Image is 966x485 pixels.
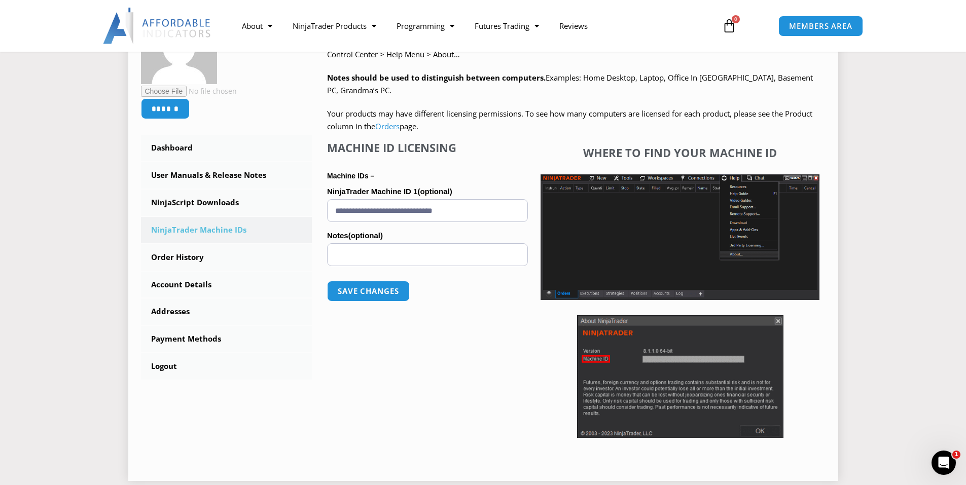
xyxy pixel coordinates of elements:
[541,146,819,159] h4: Where to find your Machine ID
[541,174,819,300] img: Screenshot 2025-01-17 1155544 | Affordable Indicators – NinjaTrader
[464,14,549,38] a: Futures Trading
[103,8,212,44] img: LogoAI | Affordable Indicators – NinjaTrader
[141,135,312,380] nav: Account pages
[232,14,282,38] a: About
[327,228,528,243] label: Notes
[141,353,312,380] a: Logout
[375,121,400,131] a: Orders
[417,187,452,196] span: (optional)
[707,11,752,41] a: 0
[141,217,312,243] a: NinjaTrader Machine IDs
[141,135,312,161] a: Dashboard
[327,72,546,83] strong: Notes should be used to distinguish between computers.
[952,451,960,459] span: 1
[282,14,386,38] a: NinjaTrader Products
[778,16,863,36] a: MEMBERS AREA
[327,281,410,302] button: Save changes
[141,326,312,352] a: Payment Methods
[141,272,312,298] a: Account Details
[386,14,464,38] a: Programming
[327,184,528,199] label: NinjaTrader Machine ID 1
[141,299,312,325] a: Addresses
[327,72,813,96] span: Examples: Home Desktop, Laptop, Office In [GEOGRAPHIC_DATA], Basement PC, Grandma’s PC.
[232,14,710,38] nav: Menu
[327,172,374,180] strong: Machine IDs –
[932,451,956,475] iframe: Intercom live chat
[549,14,598,38] a: Reviews
[141,244,312,271] a: Order History
[789,22,852,30] span: MEMBERS AREA
[577,315,783,438] img: Screenshot 2025-01-17 114931 | Affordable Indicators – NinjaTrader
[327,141,528,154] h4: Machine ID Licensing
[141,190,312,216] a: NinjaScript Downloads
[327,108,812,132] span: Your products may have different licensing permissions. To see how many computers are licensed fo...
[348,231,383,240] span: (optional)
[141,162,312,189] a: User Manuals & Release Notes
[732,15,740,23] span: 0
